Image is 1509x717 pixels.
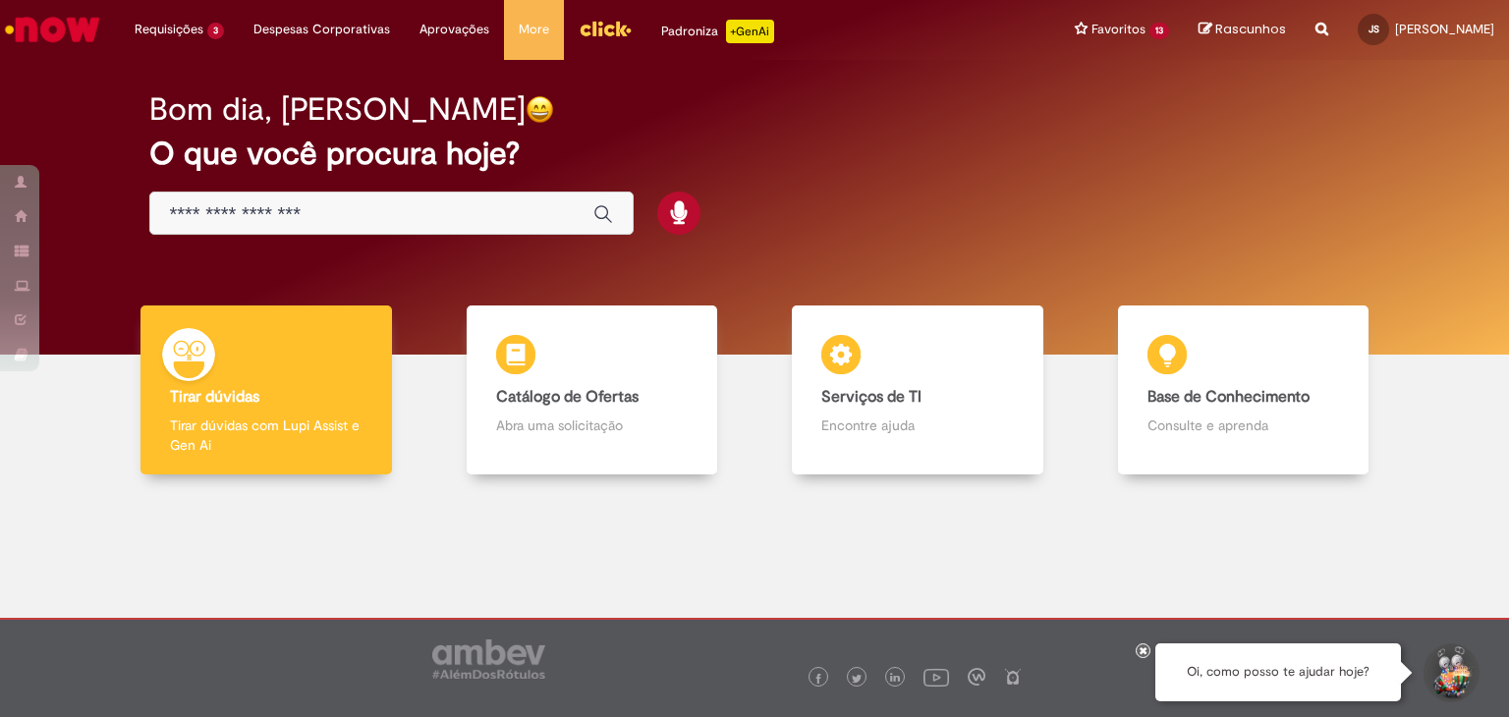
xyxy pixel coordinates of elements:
[419,20,489,39] span: Aprovações
[526,95,554,124] img: happy-face.png
[519,20,549,39] span: More
[923,664,949,689] img: logo_footer_youtube.png
[821,415,1014,435] p: Encontre ajuda
[1149,23,1169,39] span: 13
[1147,387,1310,407] b: Base de Conhecimento
[103,305,429,475] a: Tirar dúvidas Tirar dúvidas com Lupi Assist e Gen Ai
[429,305,755,475] a: Catálogo de Ofertas Abra uma solicitação
[170,387,259,407] b: Tirar dúvidas
[1081,305,1407,475] a: Base de Conhecimento Consulte e aprenda
[661,20,774,43] div: Padroniza
[1199,21,1286,39] a: Rascunhos
[432,639,545,679] img: logo_footer_ambev_rotulo_gray.png
[170,415,363,455] p: Tirar dúvidas com Lupi Assist e Gen Ai
[1155,643,1401,701] div: Oi, como posso te ajudar hoje?
[754,305,1081,475] a: Serviços de TI Encontre ajuda
[821,387,922,407] b: Serviços de TI
[1147,415,1340,435] p: Consulte e aprenda
[890,673,900,685] img: logo_footer_linkedin.png
[1421,643,1480,702] button: Iniciar Conversa de Suporte
[253,20,390,39] span: Despesas Corporativas
[149,137,1361,171] h2: O que você procura hoje?
[579,14,632,43] img: click_logo_yellow_360x200.png
[968,668,985,686] img: logo_footer_workplace.png
[496,387,639,407] b: Catálogo de Ofertas
[1215,20,1286,38] span: Rascunhos
[1091,20,1146,39] span: Favoritos
[1369,23,1379,35] span: JS
[852,674,862,684] img: logo_footer_twitter.png
[207,23,224,39] span: 3
[1004,668,1022,686] img: logo_footer_naosei.png
[1395,21,1494,37] span: [PERSON_NAME]
[496,415,689,435] p: Abra uma solicitação
[2,10,103,49] img: ServiceNow
[135,20,203,39] span: Requisições
[813,674,823,684] img: logo_footer_facebook.png
[149,92,526,127] h2: Bom dia, [PERSON_NAME]
[726,20,774,43] p: +GenAi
